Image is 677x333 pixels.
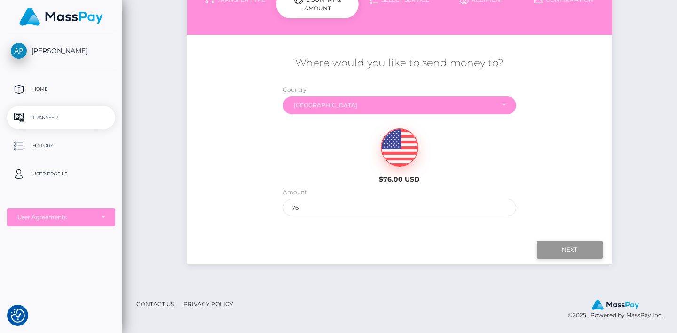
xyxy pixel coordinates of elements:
a: Transfer [7,106,115,129]
img: USD.png [381,129,418,166]
a: History [7,134,115,158]
img: MassPay [19,8,103,26]
label: Amount [283,188,307,197]
p: Transfer [11,111,111,125]
a: Contact Us [133,297,178,311]
div: © 2025 , Powered by MassPay Inc. [568,299,670,320]
input: Amount to send in USD (Maximum: 76) [283,199,517,216]
p: History [11,139,111,153]
button: United States [283,96,517,114]
span: [PERSON_NAME] [7,47,115,55]
button: Consent Preferences [11,309,25,323]
a: User Profile [7,162,115,186]
img: Revisit consent button [11,309,25,323]
img: MassPay [592,300,639,310]
p: Home [11,82,111,96]
h5: Where would you like to send money to? [194,56,605,71]
div: [GEOGRAPHIC_DATA] [294,102,495,109]
label: Country [283,86,307,94]
h6: $76.00 USD [348,175,452,183]
a: Privacy Policy [180,297,237,311]
button: User Agreements [7,208,115,226]
a: Home [7,78,115,101]
p: User Profile [11,167,111,181]
div: User Agreements [17,214,94,221]
input: Next [537,241,603,259]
